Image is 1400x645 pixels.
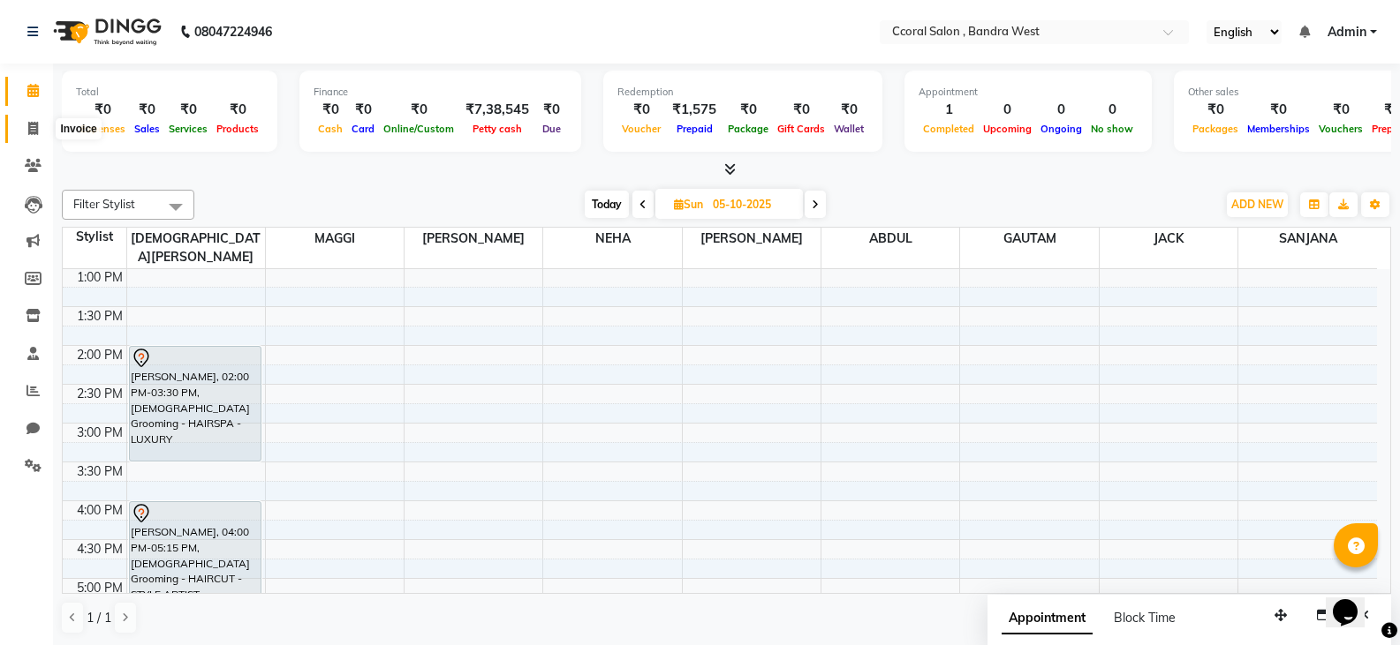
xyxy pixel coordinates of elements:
[73,462,126,481] div: 3:30 PM
[960,228,1098,250] span: GAUTAM
[347,100,379,120] div: ₹0
[919,85,1138,100] div: Appointment
[314,100,347,120] div: ₹0
[1086,123,1138,135] span: No show
[379,123,458,135] span: Online/Custom
[617,85,868,100] div: Redemption
[266,228,404,250] span: MAGGI
[1188,123,1243,135] span: Packages
[127,228,265,268] span: [DEMOGRAPHIC_DATA][PERSON_NAME]
[73,268,126,287] div: 1:00 PM
[1036,100,1086,120] div: 0
[130,100,164,120] div: ₹0
[1243,123,1314,135] span: Memberships
[212,100,263,120] div: ₹0
[1328,23,1366,41] span: Admin
[1314,100,1367,120] div: ₹0
[1326,574,1382,627] iframe: chat widget
[1188,100,1243,120] div: ₹0
[829,100,868,120] div: ₹0
[73,346,126,364] div: 2:00 PM
[73,501,126,520] div: 4:00 PM
[164,123,212,135] span: Services
[314,85,567,100] div: Finance
[773,100,829,120] div: ₹0
[1002,603,1093,634] span: Appointment
[829,123,868,135] span: Wallet
[73,579,126,597] div: 5:00 PM
[45,7,166,56] img: logo
[76,85,263,100] div: Total
[130,347,261,461] div: [PERSON_NAME], 02:00 PM-03:30 PM, [DEMOGRAPHIC_DATA] Grooming - HAIRSPA - LUXURY
[1100,228,1237,250] span: JACK
[56,118,101,139] div: Invoice
[821,228,959,250] span: ABDUL
[1231,198,1283,211] span: ADD NEW
[919,100,979,120] div: 1
[212,123,263,135] span: Products
[314,123,347,135] span: Cash
[1036,123,1086,135] span: Ongoing
[73,197,135,211] span: Filter Stylist
[672,123,717,135] span: Prepaid
[164,100,212,120] div: ₹0
[63,228,126,246] div: Stylist
[347,123,379,135] span: Card
[1114,610,1176,626] span: Block Time
[1086,100,1138,120] div: 0
[73,540,126,559] div: 4:30 PM
[130,123,164,135] span: Sales
[73,424,126,442] div: 3:00 PM
[73,385,126,403] div: 2:30 PM
[543,228,681,250] span: NEHA
[76,100,130,120] div: ₹0
[87,609,111,627] span: 1 / 1
[538,123,565,135] span: Due
[617,123,665,135] span: Voucher
[723,100,773,120] div: ₹0
[665,100,723,120] div: ₹1,575
[379,100,458,120] div: ₹0
[773,123,829,135] span: Gift Cards
[1314,123,1367,135] span: Vouchers
[708,191,796,218] input: 2025-10-05
[130,502,261,596] div: [PERSON_NAME], 04:00 PM-05:15 PM, [DEMOGRAPHIC_DATA] Grooming - HAIRCUT - STYLE ARTIST
[670,198,708,211] span: Sun
[536,100,567,120] div: ₹0
[979,100,1036,120] div: 0
[585,191,629,218] span: Today
[919,123,979,135] span: Completed
[1243,100,1314,120] div: ₹0
[405,228,542,250] span: [PERSON_NAME]
[683,228,821,250] span: [PERSON_NAME]
[723,123,773,135] span: Package
[979,123,1036,135] span: Upcoming
[1227,192,1288,217] button: ADD NEW
[194,7,272,56] b: 08047224946
[468,123,526,135] span: Petty cash
[617,100,665,120] div: ₹0
[73,307,126,326] div: 1:30 PM
[1238,228,1377,250] span: SANJANA
[458,100,536,120] div: ₹7,38,545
